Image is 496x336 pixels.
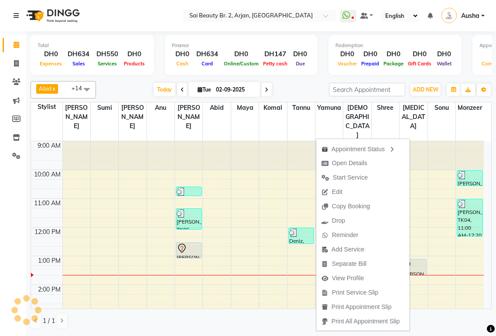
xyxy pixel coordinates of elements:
[332,259,366,268] span: Separate Bill
[335,61,359,67] span: Voucher
[434,49,455,59] div: DH0
[457,199,482,236] div: [PERSON_NAME], TK04, 11:00 AM-12:20 PM, Loreal [MEDICAL_DATA] free roots (DH300)
[63,102,90,132] span: [PERSON_NAME]
[333,173,368,182] span: Start Service
[122,61,147,67] span: Products
[38,61,64,67] span: Expenses
[441,8,457,23] img: Ausha
[294,61,307,67] span: Due
[91,102,118,113] span: Sumi
[119,102,146,132] span: [PERSON_NAME]
[51,85,55,92] a: x
[199,61,215,67] span: Card
[456,102,484,113] span: monzeer
[400,102,427,132] span: [MEDICAL_DATA]
[343,102,371,141] span: [DEMOGRAPHIC_DATA]
[322,304,328,310] img: printapt.png
[335,49,359,59] div: DH0
[332,317,400,326] span: Print All Appointment Slip
[359,49,381,59] div: DH0
[176,209,202,229] div: [PERSON_NAME], TK06, 11:20 AM-12:05 PM, under arm/full leg/full arm wax + 10 min leg massage (DH149)
[22,3,82,28] img: logo
[222,49,261,59] div: DH0
[222,61,261,67] span: Online/Custom
[172,42,311,49] div: Finance
[175,102,202,132] span: [PERSON_NAME]
[93,49,122,59] div: DH550
[461,11,479,20] span: Ausha
[332,187,342,197] span: Edit
[329,83,405,96] input: Search Appointment
[322,318,328,325] img: printall.png
[70,61,87,67] span: Sales
[193,49,222,59] div: DH634
[428,102,455,113] span: sonu
[31,102,62,112] div: Stylist
[38,42,147,49] div: Total
[332,302,392,312] span: Print Appointment Slip
[457,170,482,186] div: [PERSON_NAME], TK03, 10:00 AM-10:35 AM, Hair Wash Blowdry Any Length
[381,61,406,67] span: Package
[39,85,51,92] span: Abid
[315,102,343,113] span: Yamuna
[36,285,62,294] div: 2:00 PM
[316,141,410,156] div: Appointment Status
[195,86,213,93] span: Tue
[147,102,174,113] span: Anu
[332,274,364,283] span: View Profile
[122,49,147,59] div: DH0
[203,102,230,113] span: Abid
[434,61,454,67] span: Wallet
[213,83,257,96] input: 2025-09-02
[401,259,426,275] div: [PERSON_NAME], TK05, 01:05 PM-01:40 PM, [PERSON_NAME]/Pedi (Without Color)
[332,231,359,240] span: Reminder
[332,288,379,297] span: Print Service Slip
[259,102,287,113] span: Komal
[332,202,370,211] span: Copy Booking
[64,49,93,59] div: DH634
[72,85,89,92] span: +14
[381,49,406,59] div: DH0
[231,102,259,113] span: Maya
[176,243,202,258] div: [PERSON_NAME], TK05, 12:30 PM-01:05 PM, Half Legs Waxing (Bottom)
[359,61,381,67] span: Prepaid
[372,102,399,113] span: Shree
[335,42,455,49] div: Redemption
[36,141,62,150] div: 9:00 AM
[38,49,64,59] div: DH0
[322,246,328,253] img: add-service.png
[261,61,290,67] span: Petty cash
[290,49,311,59] div: DH0
[33,227,62,237] div: 12:00 PM
[322,146,328,153] img: apt_status.png
[154,83,175,96] span: Today
[172,49,193,59] div: DH0
[176,187,202,196] div: [PERSON_NAME], TK03, 10:35 AM-10:55 AM, Eyebrow Threading (DH30)
[36,256,62,265] div: 1:00 PM
[174,61,191,67] span: Cash
[410,84,441,96] button: ADD NEW
[406,61,434,67] span: Gift Cards
[289,228,314,244] div: Deniz, TK01, 12:00 PM-12:35 PM, Blowdry Iron & Curls Without Wash Medium (DH125)
[332,216,345,225] span: Drop
[32,199,62,208] div: 11:00 AM
[287,102,315,113] span: Tannu
[43,316,55,326] span: 1 / 1
[413,86,438,93] span: ADD NEW
[32,170,62,179] div: 10:00 AM
[96,61,119,67] span: Services
[406,49,434,59] div: DH0
[332,159,367,168] span: Open Details
[332,245,364,254] span: Add Service
[261,49,290,59] div: DH147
